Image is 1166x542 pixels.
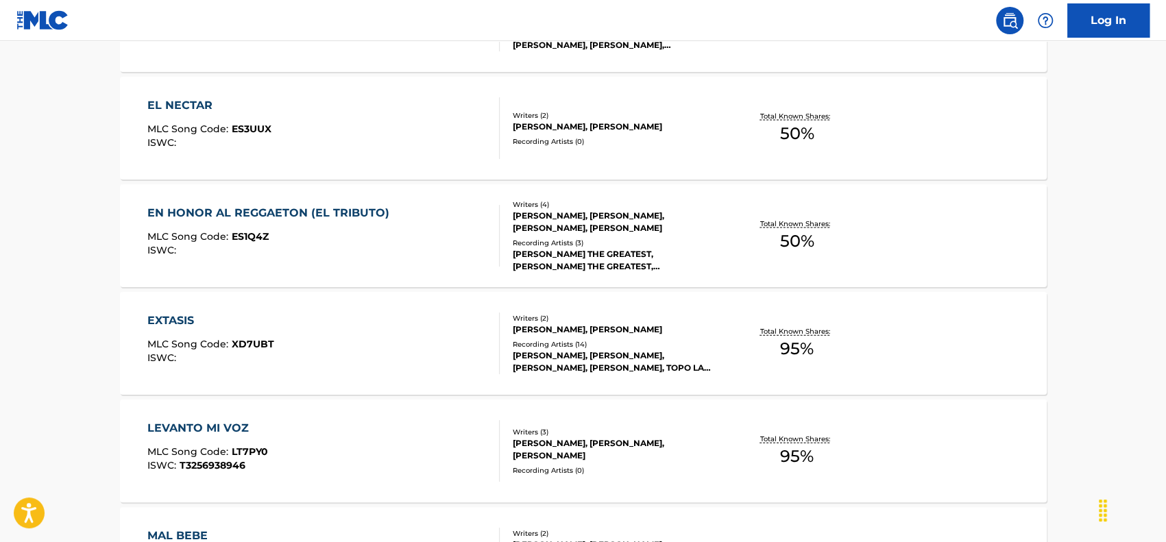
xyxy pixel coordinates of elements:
div: [PERSON_NAME], [PERSON_NAME], [PERSON_NAME] [513,437,720,462]
span: LT7PY0 [232,445,268,458]
span: XD7UBT [232,338,274,350]
a: EXTASISMLC Song Code:XD7UBTISWC:Writers (2)[PERSON_NAME], [PERSON_NAME]Recording Artists (14)[PER... [120,292,1047,395]
div: EL NECTAR [147,97,271,114]
div: EN HONOR AL REGGAETON (EL TRIBUTO) [147,205,396,221]
iframe: Chat Widget [1097,476,1166,542]
a: EN HONOR AL REGGAETON (EL TRIBUTO)MLC Song Code:ES1Q4ZISWC:Writers (4)[PERSON_NAME], [PERSON_NAME... [120,184,1047,287]
div: Writers ( 2 ) [513,110,720,121]
span: ISWC : [147,352,180,364]
p: Total Known Shares: [760,326,834,336]
span: ES1Q4Z [232,230,269,243]
span: 95 % [780,444,814,469]
div: Widget de chat [1097,476,1166,542]
div: Writers ( 4 ) [513,199,720,210]
div: EXTASIS [147,312,274,329]
div: [PERSON_NAME], [PERSON_NAME] [513,323,720,336]
div: Recording Artists ( 0 ) [513,465,720,476]
p: Total Known Shares: [760,434,834,444]
a: Public Search [996,7,1023,34]
p: Total Known Shares: [760,219,834,229]
span: MLC Song Code : [147,230,232,243]
img: MLC Logo [16,10,69,30]
span: 50 % [779,229,814,254]
div: Arrastrar [1092,490,1114,531]
p: Total Known Shares: [760,111,834,121]
span: ISWC : [147,136,180,149]
div: [PERSON_NAME], [PERSON_NAME] [513,121,720,133]
div: [PERSON_NAME] THE GREATEST, [PERSON_NAME] THE GREATEST, [PERSON_NAME] THE GREATEST [513,248,720,273]
span: MLC Song Code : [147,445,232,458]
a: EL NECTARMLC Song Code:ES3UUXISWC:Writers (2)[PERSON_NAME], [PERSON_NAME]Recording Artists (0)Tot... [120,77,1047,180]
div: Help [1032,7,1059,34]
a: LEVANTO MI VOZMLC Song Code:LT7PY0ISWC:T3256938946Writers (3)[PERSON_NAME], [PERSON_NAME], [PERSO... [120,399,1047,502]
span: ISWC : [147,244,180,256]
img: help [1037,12,1054,29]
div: Recording Artists ( 3 ) [513,238,720,248]
div: [PERSON_NAME], [PERSON_NAME], [PERSON_NAME], [PERSON_NAME] [513,210,720,234]
div: [PERSON_NAME], [PERSON_NAME], [PERSON_NAME], [PERSON_NAME], TOPO LA [PERSON_NAME] [513,349,720,374]
span: 50 % [779,121,814,146]
div: Recording Artists ( 0 ) [513,136,720,147]
div: Writers ( 3 ) [513,427,720,437]
a: Log In [1067,3,1150,38]
span: T3256938946 [180,459,245,471]
span: MLC Song Code : [147,123,232,135]
div: Writers ( 2 ) [513,528,720,539]
span: 95 % [780,336,814,361]
span: ES3UUX [232,123,271,135]
span: MLC Song Code : [147,338,232,350]
div: Recording Artists ( 14 ) [513,339,720,349]
img: search [1001,12,1018,29]
div: LEVANTO MI VOZ [147,420,268,436]
div: Writers ( 2 ) [513,313,720,323]
span: ISWC : [147,459,180,471]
